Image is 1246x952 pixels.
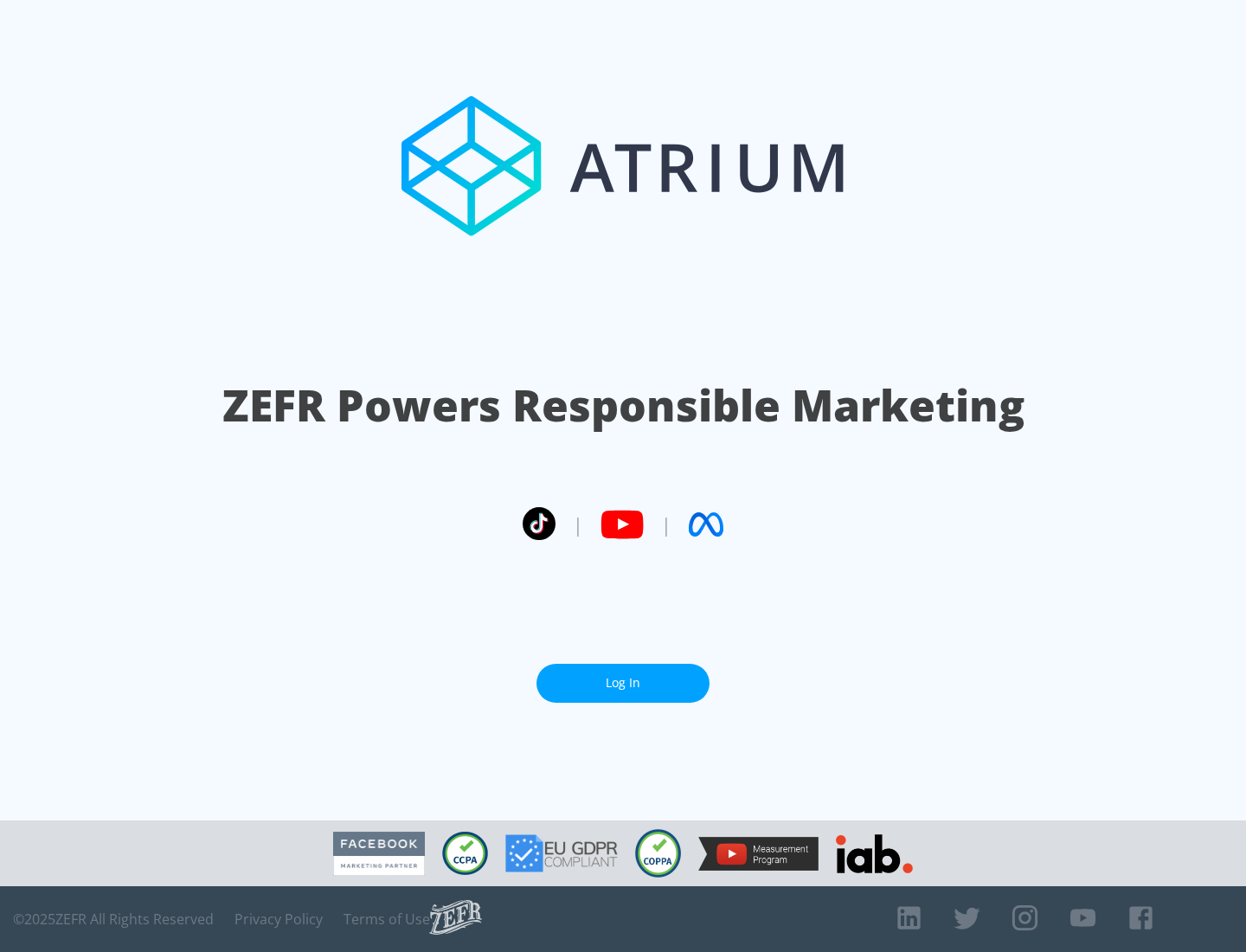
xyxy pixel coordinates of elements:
a: Log In [536,664,710,703]
a: Terms of Use [344,910,430,928]
img: GDPR Compliant [505,834,618,872]
img: COPPA Compliant [635,829,681,878]
a: Privacy Policy [234,910,323,928]
img: YouTube Measurement Program [698,837,819,871]
span: © 2025 ZEFR All Rights Reserved [13,910,214,928]
span: | [661,511,671,537]
span: | [573,511,583,537]
img: IAB [836,834,913,873]
img: Facebook Marketing Partner [333,832,425,876]
h1: ZEFR Powers Responsible Marketing [222,376,1024,435]
img: CCPA Compliant [442,832,488,875]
